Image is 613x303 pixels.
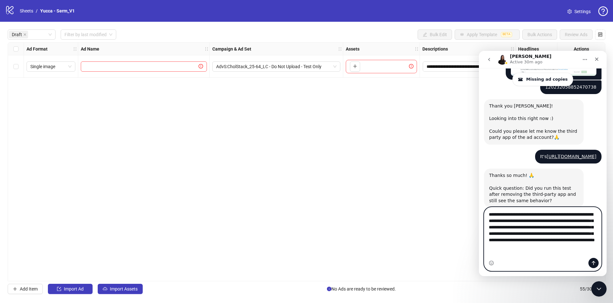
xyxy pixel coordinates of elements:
span: AdvS:CholStack_25-64_LC - Do Not Upload - Test Only [216,62,337,71]
span: holder [209,47,213,51]
span: Add Item [20,286,38,291]
span: holder [77,47,82,51]
strong: Ad Format [26,45,48,52]
a: Yucca - Serm_V1 [39,7,76,14]
span: holder [510,47,515,51]
span: holder [338,47,342,51]
span: holder [204,47,209,51]
span: 55 / 300 items [580,285,605,292]
span: exclamation-circle [199,64,203,68]
span: No Ads are ready to be reviewed. [327,285,396,292]
span: Draft [9,31,28,38]
strong: Ad Name [81,45,99,52]
div: Resize Campaign & Ad Set column [341,43,343,55]
span: close [23,33,26,36]
span: holder [342,47,347,51]
iframe: Intercom live chat [479,51,607,276]
span: control [598,32,602,37]
strong: Assets [346,45,359,52]
iframe: Intercom live chat [591,281,607,297]
span: exclamation-circle [409,64,415,68]
button: Configure table settings [595,29,605,40]
strong: Actions [574,45,589,52]
button: Import Ad [48,284,93,294]
span: holder [419,47,423,51]
span: plus [13,287,17,291]
strong: Campaign & Ad Set [212,45,251,52]
span: holder [414,47,419,51]
span: info-circle [327,287,331,291]
span: holder [515,47,519,51]
strong: Descriptions [422,45,448,52]
button: Apply TemplateBETA [455,29,520,40]
div: Resize Descriptions column [514,43,515,55]
button: Review Ads [560,29,593,40]
span: Settings [574,8,591,15]
a: Settings [562,6,596,17]
button: Import Assets [98,284,143,294]
span: Import Assets [110,286,138,291]
span: setting [567,9,572,14]
div: Resize Ad Name column [208,43,209,55]
div: Select all rows [8,43,24,55]
span: Draft [12,31,22,38]
button: Add Item [8,284,43,294]
li: / [36,7,38,14]
span: holder [73,47,77,51]
span: Import Ad [64,286,84,291]
button: Bulk Actions [522,29,557,40]
div: Edit values [422,61,513,72]
div: Resize Assets column [418,43,420,55]
span: Single image [30,62,72,71]
div: Resize Ad Format column [76,43,78,55]
span: cloud-upload [103,287,107,291]
button: Add [350,61,360,72]
span: plus [353,64,357,68]
a: Sheets [19,7,34,14]
span: import [57,287,61,291]
div: Select row 1 [8,55,24,78]
button: Bulk Edit [418,29,452,40]
span: question-circle [598,6,608,16]
strong: Headlines [518,45,539,52]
